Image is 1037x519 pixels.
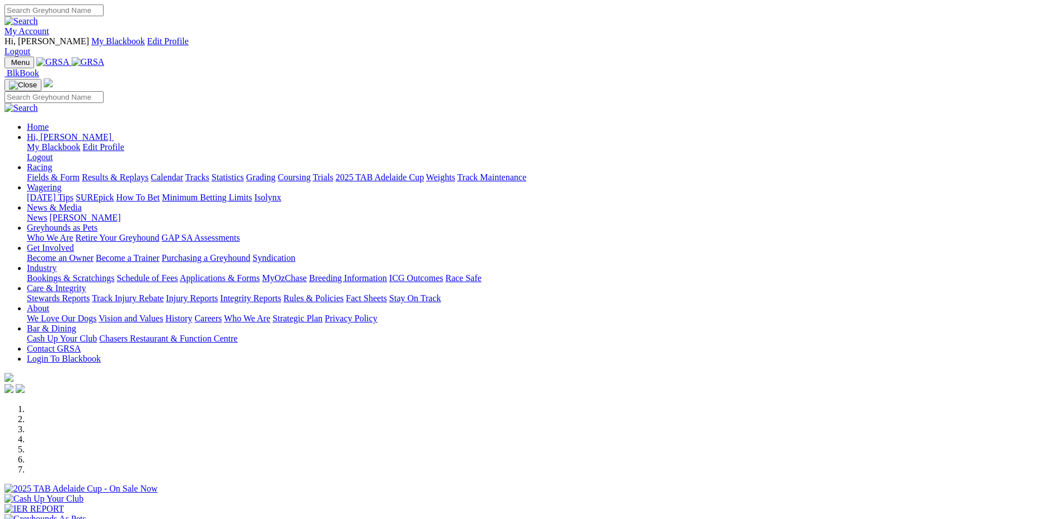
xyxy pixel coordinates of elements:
span: Hi, [PERSON_NAME] [4,36,89,46]
div: Industry [27,273,1033,283]
span: Menu [11,58,30,67]
img: twitter.svg [16,384,25,393]
button: Toggle navigation [4,79,41,91]
a: History [165,314,192,323]
a: Statistics [212,172,244,182]
a: Fields & Form [27,172,80,182]
input: Search [4,4,104,16]
span: BlkBook [7,68,39,78]
a: [PERSON_NAME] [49,213,120,222]
div: News & Media [27,213,1033,223]
a: [DATE] Tips [27,193,73,202]
a: Industry [27,263,57,273]
img: Search [4,16,38,26]
a: Race Safe [445,273,481,283]
a: Strategic Plan [273,314,323,323]
div: Wagering [27,193,1033,203]
div: About [27,314,1033,324]
a: Wagering [27,183,62,192]
a: Get Involved [27,243,74,253]
a: 2025 TAB Adelaide Cup [335,172,424,182]
a: My Account [4,26,49,36]
img: 2025 TAB Adelaide Cup - On Sale Now [4,484,158,494]
a: Retire Your Greyhound [76,233,160,242]
a: Trials [312,172,333,182]
div: Racing [27,172,1033,183]
a: Become a Trainer [96,253,160,263]
a: ICG Outcomes [389,273,443,283]
a: Careers [194,314,222,323]
a: Track Injury Rebate [92,293,164,303]
a: Become an Owner [27,253,94,263]
a: MyOzChase [262,273,307,283]
img: IER REPORT [4,504,64,514]
a: Home [27,122,49,132]
a: Rules & Policies [283,293,344,303]
img: logo-grsa-white.png [44,78,53,87]
a: Logout [4,46,30,56]
div: Hi, [PERSON_NAME] [27,142,1033,162]
a: Vision and Values [99,314,163,323]
a: Logout [27,152,53,162]
img: Cash Up Your Club [4,494,83,504]
a: Care & Integrity [27,283,86,293]
a: Greyhounds as Pets [27,223,97,232]
a: Applications & Forms [180,273,260,283]
a: Who We Are [27,233,73,242]
a: Isolynx [254,193,281,202]
a: Minimum Betting Limits [162,193,252,202]
a: Stewards Reports [27,293,90,303]
a: Login To Blackbook [27,354,101,363]
a: Track Maintenance [457,172,526,182]
div: Get Involved [27,253,1033,263]
a: Syndication [253,253,295,263]
a: Edit Profile [83,142,124,152]
a: Privacy Policy [325,314,377,323]
a: Calendar [151,172,183,182]
a: Grading [246,172,275,182]
a: How To Bet [116,193,160,202]
a: My Blackbook [27,142,81,152]
img: Close [9,81,37,90]
a: Contact GRSA [27,344,81,353]
a: Weights [426,172,455,182]
a: News & Media [27,203,82,212]
div: My Account [4,36,1033,57]
img: GRSA [72,57,105,67]
a: Fact Sheets [346,293,387,303]
a: My Blackbook [91,36,145,46]
a: Cash Up Your Club [27,334,97,343]
a: Chasers Restaurant & Function Centre [99,334,237,343]
a: Injury Reports [166,293,218,303]
a: Integrity Reports [220,293,281,303]
a: Stay On Track [389,293,441,303]
a: GAP SA Assessments [162,233,240,242]
div: Greyhounds as Pets [27,233,1033,243]
img: logo-grsa-white.png [4,373,13,382]
a: About [27,303,49,313]
a: Edit Profile [147,36,189,46]
a: Coursing [278,172,311,182]
a: Hi, [PERSON_NAME] [27,132,114,142]
a: We Love Our Dogs [27,314,96,323]
img: GRSA [36,57,69,67]
div: Care & Integrity [27,293,1033,303]
a: Purchasing a Greyhound [162,253,250,263]
a: Schedule of Fees [116,273,177,283]
a: Breeding Information [309,273,387,283]
span: Hi, [PERSON_NAME] [27,132,111,142]
a: SUREpick [76,193,114,202]
img: Search [4,103,38,113]
input: Search [4,91,104,103]
a: Tracks [185,172,209,182]
a: Bar & Dining [27,324,76,333]
a: Results & Replays [82,172,148,182]
a: BlkBook [4,68,39,78]
div: Bar & Dining [27,334,1033,344]
img: facebook.svg [4,384,13,393]
a: Racing [27,162,52,172]
a: News [27,213,47,222]
button: Toggle navigation [4,57,34,68]
a: Who We Are [224,314,270,323]
a: Bookings & Scratchings [27,273,114,283]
